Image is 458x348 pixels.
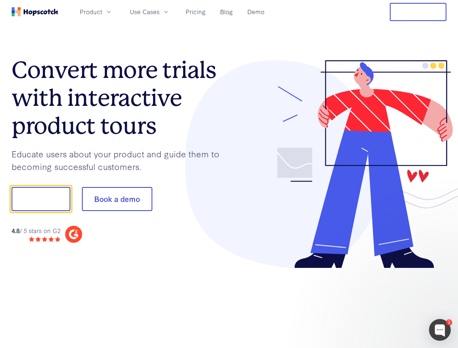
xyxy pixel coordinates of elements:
span: Product [80,7,102,16]
a: Blog [217,6,236,18]
a: Pricing [183,6,209,18]
h1: Convert more trials with interactive product tours [12,56,229,140]
span: Use Cases [130,7,160,16]
button: Use Cases [125,6,174,18]
p: Educate users about your product and guide them to becoming successful customers. [12,148,229,173]
button: Product [75,6,117,18]
a: Demo [244,6,267,18]
button: Free Trial [390,3,446,21]
button: Show me! [12,187,70,211]
strong: 4.8 [12,226,20,235]
div: 1 [446,319,452,326]
a: Home [12,7,58,16]
button: Book a demo [82,187,152,211]
div: / 5 stars on G2 [12,226,61,235]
